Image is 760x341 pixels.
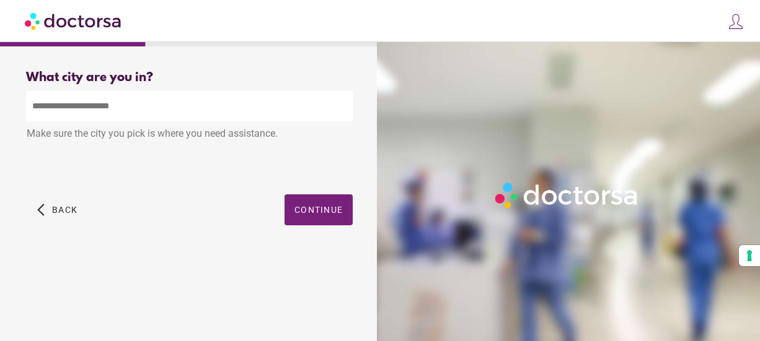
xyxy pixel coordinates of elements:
span: Continue [294,205,343,215]
button: Your consent preferences for tracking technologies [739,245,760,266]
img: Logo-Doctorsa-trans-White-partial-flat.png [491,178,643,212]
button: arrow_back_ios Back [32,194,82,225]
div: What city are you in? [26,71,353,85]
img: Doctorsa.com [25,7,123,35]
span: Back [52,205,77,215]
button: Continue [285,194,353,225]
div: Make sure the city you pick is where you need assistance. [26,121,353,149]
img: icons8-customer-100.png [727,13,745,30]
